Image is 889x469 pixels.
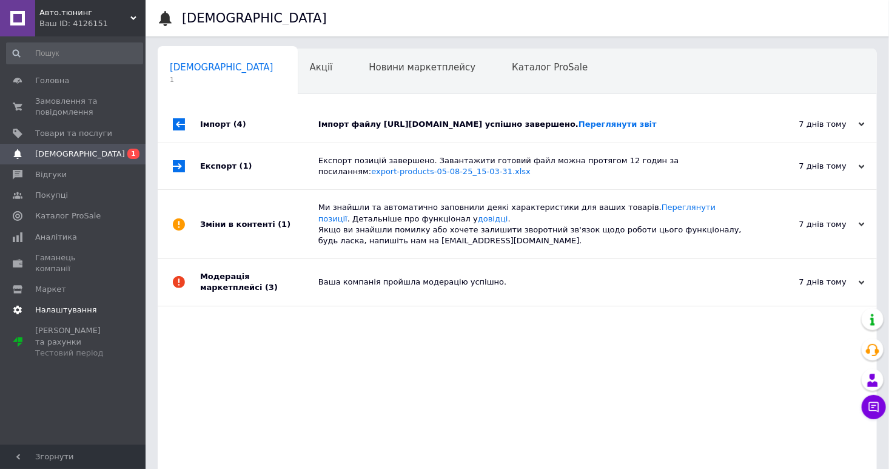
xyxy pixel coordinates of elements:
div: Експорт позицій завершено. Завантажити готовий файл можна протягом 12 годин за посиланням: [318,155,743,177]
span: Маркет [35,284,66,295]
a: export-products-05-08-25_15-03-31.xlsx [371,167,531,176]
div: Тестовий період [35,348,112,359]
input: Пошук [6,42,143,64]
span: 1 [127,149,139,159]
span: (1) [278,220,290,229]
div: Імпорт файлу [URL][DOMAIN_NAME] успішно завершено. [318,119,743,130]
div: Імпорт [200,106,318,143]
span: (4) [233,120,246,129]
div: Ваша компанія пройшла модерацію успішно. [318,277,743,288]
span: Новини маркетплейсу [369,62,475,73]
span: [PERSON_NAME] та рахунки [35,325,112,359]
span: Покупці [35,190,68,201]
span: Каталог ProSale [35,211,101,221]
a: Переглянути звіт [579,120,657,129]
span: Авто.тюнинг [39,7,130,18]
span: Відгуки [35,169,67,180]
div: Ваш ID: 4126151 [39,18,146,29]
span: [DEMOGRAPHIC_DATA] [170,62,273,73]
span: Замовлення та повідомлення [35,96,112,118]
div: Модерація маркетплейсі [200,259,318,305]
span: Налаштування [35,305,97,315]
a: Переглянути позиції [318,203,716,223]
span: Аналітика [35,232,77,243]
div: 7 днів тому [743,219,865,230]
div: 7 днів тому [743,119,865,130]
div: Зміни в контенті [200,190,318,258]
div: Ми знайшли та автоматично заповнили деякі характеристики для ваших товарів. . Детальніше про функ... [318,202,743,246]
div: 7 днів тому [743,161,865,172]
span: [DEMOGRAPHIC_DATA] [35,149,125,160]
a: довідці [478,214,508,223]
span: Каталог ProSale [512,62,588,73]
div: Експорт [200,143,318,189]
span: Акції [310,62,333,73]
span: (1) [240,161,252,170]
span: Головна [35,75,69,86]
span: Гаманець компанії [35,252,112,274]
button: Чат з покупцем [862,395,886,419]
h1: [DEMOGRAPHIC_DATA] [182,11,327,25]
div: 7 днів тому [743,277,865,288]
span: (3) [265,283,278,292]
span: 1 [170,75,273,84]
span: Товари та послуги [35,128,112,139]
